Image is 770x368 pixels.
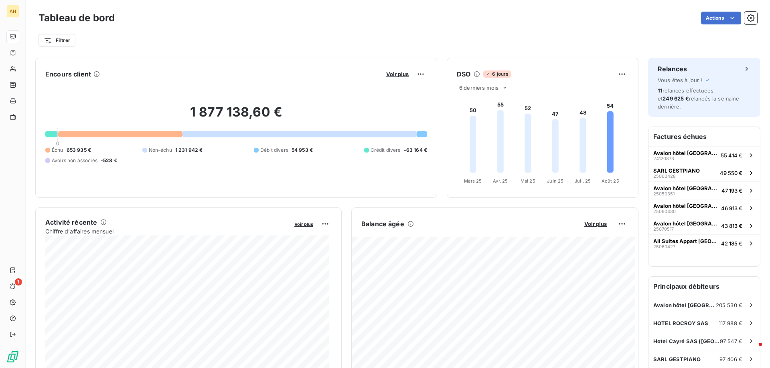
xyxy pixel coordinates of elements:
[648,146,760,164] button: Avalon hôtel [GEOGRAPHIC_DATA]2412087355 414 €
[384,70,411,78] button: Voir plus
[521,178,535,184] tspan: Mai 25
[648,234,760,252] button: All Suites Appart [GEOGRAPHIC_DATA] -2506042742 185 €
[663,95,689,102] span: 249 625 €
[721,223,742,229] span: 43 813 €
[653,156,674,161] span: 24120873
[653,150,717,156] span: Avalon hôtel [GEOGRAPHIC_DATA]
[720,338,742,344] span: 97 547 €
[45,217,97,227] h6: Activité récente
[648,181,760,199] button: Avalon hôtel [GEOGRAPHIC_DATA]2505035147 193 €
[582,220,609,227] button: Voir plus
[52,157,97,164] span: Avoirs non associés
[459,84,498,91] span: 6 derniers mois
[6,5,19,18] div: AH
[175,147,203,154] span: 1 231 942 €
[719,320,742,326] span: 117 988 €
[653,191,675,196] span: 25050351
[716,302,742,308] span: 205 530 €
[6,350,19,363] img: Logo LeanPay
[721,187,742,194] span: 47 193 €
[658,87,663,94] span: 11
[386,71,409,77] span: Voir plus
[38,11,115,25] h3: Tableau de bord
[260,147,288,154] span: Débit divers
[653,209,676,214] span: 25060430
[45,69,91,79] h6: Encours client
[701,12,741,24] button: Actions
[483,70,511,78] span: 6 jours
[45,104,427,128] h2: 1 877 138,60 €
[45,227,289,235] span: Chiffre d'affaires mensuel
[648,127,760,146] h6: Factures échues
[371,147,401,154] span: Crédit divers
[743,341,762,360] iframe: Intercom live chat
[292,220,316,227] button: Voir plus
[653,167,700,174] span: SARL GESTPIANO
[653,356,701,362] span: SARL GESTPIANO
[653,185,718,191] span: Avalon hôtel [GEOGRAPHIC_DATA]
[653,227,674,231] span: 25070517
[648,164,760,181] button: SARL GESTPIANO2506042849 550 €
[719,356,742,362] span: 97 406 €
[584,221,607,227] span: Voir plus
[721,240,742,247] span: 42 185 €
[457,69,470,79] h6: DSO
[67,147,91,154] span: 653 935 €
[653,338,720,344] span: Hotel Cayré SAS ([GEOGRAPHIC_DATA])
[294,221,313,227] span: Voir plus
[653,238,718,244] span: All Suites Appart [GEOGRAPHIC_DATA] -
[653,244,675,249] span: 25060427
[52,147,63,154] span: Échu
[464,178,482,184] tspan: Mars 25
[653,320,708,326] span: HOTEL ROCROY SAS
[721,205,742,211] span: 46 913 €
[292,147,313,154] span: 54 953 €
[38,34,75,47] button: Filtrer
[361,219,404,229] h6: Balance âgée
[547,178,563,184] tspan: Juin 25
[653,174,676,179] span: 25060428
[648,277,760,296] h6: Principaux débiteurs
[658,64,687,74] h6: Relances
[602,178,619,184] tspan: Août 25
[648,199,760,217] button: Avalon hôtel [GEOGRAPHIC_DATA]2506043046 913 €
[720,170,742,176] span: 49 550 €
[101,157,117,164] span: -528 €
[653,203,718,209] span: Avalon hôtel [GEOGRAPHIC_DATA]
[149,147,172,154] span: Non-échu
[56,140,59,147] span: 0
[648,217,760,234] button: Avalon hôtel [GEOGRAPHIC_DATA]2507051743 813 €
[658,77,703,83] span: Vous êtes à jour !
[15,278,22,286] span: 1
[653,220,718,227] span: Avalon hôtel [GEOGRAPHIC_DATA]
[575,178,591,184] tspan: Juil. 25
[404,147,427,154] span: -63 164 €
[658,87,740,110] span: relances effectuées et relancés la semaine dernière.
[493,178,508,184] tspan: Avr. 25
[653,302,716,308] span: Avalon hôtel [GEOGRAPHIC_DATA]
[721,152,742,159] span: 55 414 €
